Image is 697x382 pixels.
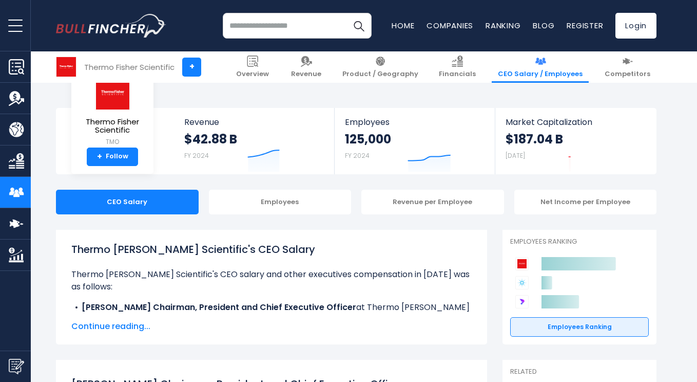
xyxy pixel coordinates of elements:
span: CEO Salary / Employees [498,70,583,79]
b: [PERSON_NAME] Chairman, President and Chief Executive Officer [82,301,356,313]
a: Blog [533,20,554,31]
div: Revenue per Employee [361,190,504,214]
button: Search [346,13,372,39]
img: Agilent Technologies competitors logo [515,276,529,289]
a: Login [615,13,656,39]
div: Thermo Fisher Scientific [84,61,175,73]
span: Market Capitalization [506,117,645,127]
span: Financials [439,70,476,79]
a: Revenue [285,51,327,83]
img: TMO logo [94,76,130,110]
img: TMO logo [56,57,76,77]
a: Overview [230,51,275,83]
a: +Follow [87,148,138,166]
a: Companies [427,20,473,31]
span: Thermo Fisher Scientific [80,118,145,135]
a: Thermo Fisher Scientific TMO [79,75,146,148]
strong: $42.88 B [184,131,237,147]
div: CEO Salary [56,190,199,214]
a: Home [392,20,414,31]
h1: Thermo [PERSON_NAME] Scientific's CEO Salary [71,242,472,257]
div: Net Income per Employee [514,190,657,214]
span: Competitors [605,70,650,79]
span: Continue reading... [71,320,472,333]
p: Thermo [PERSON_NAME] Scientific's CEO salary and other executives compensation in [DATE] was as f... [71,268,472,293]
a: Ranking [486,20,520,31]
span: Product / Geography [342,70,418,79]
a: Competitors [598,51,656,83]
span: Employees [345,117,484,127]
li: at Thermo [PERSON_NAME] Scientific, received a total compensation of $30.45 M in [DATE]. [71,301,472,326]
a: Go to homepage [56,14,166,38]
a: Financials [433,51,482,83]
img: Danaher Corporation competitors logo [515,295,529,308]
a: Register [567,20,603,31]
span: Revenue [291,70,321,79]
a: Revenue $42.88 B FY 2024 [174,108,335,174]
a: + [182,58,201,77]
p: Related [510,368,649,376]
small: FY 2024 [184,151,209,160]
span: Overview [236,70,269,79]
small: TMO [80,137,145,147]
img: bullfincher logo [56,14,166,38]
a: Employees Ranking [510,317,649,337]
span: Revenue [184,117,324,127]
a: CEO Salary / Employees [492,51,589,83]
strong: $187.04 B [506,131,563,147]
div: Employees [209,190,352,214]
a: Market Capitalization $187.04 B [DATE] [495,108,655,174]
a: Employees 125,000 FY 2024 [335,108,494,174]
p: Employees Ranking [510,238,649,246]
img: Thermo Fisher Scientific competitors logo [515,257,529,270]
small: [DATE] [506,151,525,160]
strong: + [97,152,102,161]
a: Product / Geography [336,51,424,83]
small: FY 2024 [345,151,370,160]
strong: 125,000 [345,131,391,147]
